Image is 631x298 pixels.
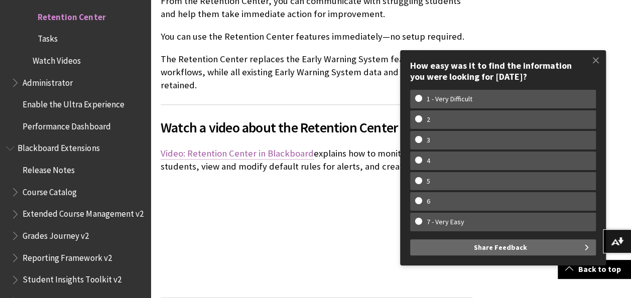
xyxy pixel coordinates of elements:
[23,162,75,175] span: Release Notes
[161,147,472,173] p: explains how to monitor and contact students, view and modify default rules for alerts, and creat...
[558,260,631,278] a: Back to top
[161,147,314,160] a: Video: Retention Center in Blackboard
[38,30,58,44] span: Tasks
[415,157,442,165] w-span: 4
[23,74,73,88] span: Administrator
[23,96,124,109] span: Enable the Ultra Experience
[474,239,527,255] span: Share Feedback
[415,197,442,206] w-span: 6
[23,271,121,285] span: Student Insights Toolkit v2
[415,177,442,186] w-span: 5
[23,227,89,241] span: Grades Journey v2
[415,218,476,226] w-span: 7 - Very Easy
[415,115,442,124] w-span: 2
[161,30,472,43] p: You can use the Retention Center features immediately—no setup required.
[415,95,484,103] w-span: 1 - Very Difficult
[33,52,81,66] span: Watch Videos
[18,140,99,154] span: Blackboard Extensions
[23,206,143,219] span: Extended Course Management v2
[410,60,596,82] div: How easy was it to find the information you were looking for [DATE]?
[161,117,472,138] span: Watch a video about the Retention Center
[23,184,77,197] span: Course Catalog
[410,239,596,255] button: Share Feedback
[23,118,110,131] span: Performance Dashboard
[38,9,105,22] span: Retention Center
[161,53,472,92] p: The Retention Center replaces the Early Warning System feature with easy workflows, while all exi...
[23,249,111,263] span: Reporting Framework v2
[415,136,442,144] w-span: 3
